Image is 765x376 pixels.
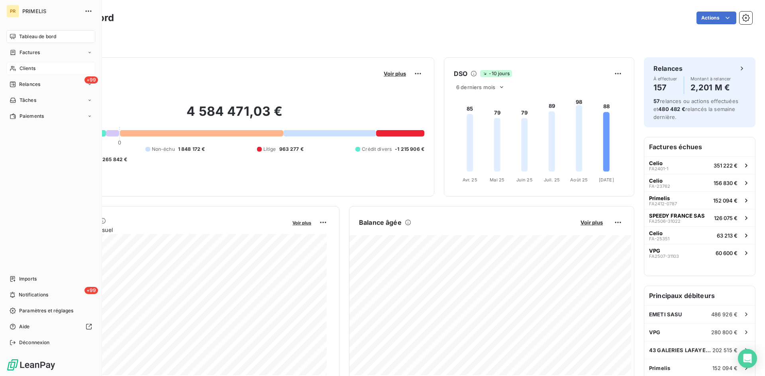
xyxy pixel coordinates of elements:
[649,219,681,224] span: FA2506-31022
[20,97,36,104] span: Tâches
[544,177,560,183] tspan: Juil. 25
[653,98,660,104] span: 57
[649,212,705,219] span: SPEEDY FRANCE SAS
[649,230,663,236] span: Celio
[644,191,755,209] button: PrimelisFA2412-0787152 094 €
[45,226,287,234] span: Chiffre d'affaires mensuel
[581,219,603,226] span: Voir plus
[292,220,311,226] span: Voir plus
[649,236,669,241] span: FA-25351
[362,146,392,153] span: Crédit divers
[6,5,19,18] div: PR
[395,146,424,153] span: -1 215 906 €
[6,320,95,333] a: Aide
[84,287,98,294] span: +99
[45,103,424,127] h2: 4 584 471,03 €
[649,166,668,171] span: FA2401-1
[713,197,738,204] span: 152 094 €
[84,76,98,84] span: +99
[653,64,683,73] h6: Relances
[714,162,738,169] span: 351 222 €
[716,250,738,256] span: 60 600 €
[19,81,40,88] span: Relances
[711,329,738,335] span: 280 800 €
[658,106,685,112] span: 480 482 €
[653,76,677,81] span: À effectuer
[19,323,30,330] span: Aide
[644,156,755,174] button: CelioFA2401-1351 222 €
[649,329,660,335] span: VPG
[263,146,276,153] span: Litige
[19,33,56,40] span: Tableau de bord
[570,177,588,183] tspan: Août 25
[649,195,670,201] span: Primelis
[649,247,660,254] span: VPG
[711,311,738,318] span: 486 926 €
[714,180,738,186] span: 156 830 €
[599,177,614,183] tspan: [DATE]
[20,113,44,120] span: Paiements
[381,70,408,77] button: Voir plus
[490,177,504,183] tspan: Mai 25
[279,146,304,153] span: 963 277 €
[690,81,731,94] h4: 2,201 M €
[22,8,80,14] span: PRIMELIS
[178,146,205,153] span: 1 848 172 €
[712,365,738,371] span: 152 094 €
[19,339,50,346] span: Déconnexion
[20,65,35,72] span: Clients
[480,70,512,77] span: -10 jours
[6,358,56,371] img: Logo LeanPay
[19,307,73,314] span: Paramètres et réglages
[714,215,738,221] span: 126 075 €
[738,349,757,368] div: Open Intercom Messenger
[644,244,755,261] button: VPGFA2507-3110360 600 €
[644,137,755,156] h6: Factures échues
[290,219,314,226] button: Voir plus
[118,139,121,146] span: 0
[19,275,37,282] span: Imports
[19,291,48,298] span: Notifications
[649,184,670,189] span: FA-23762
[696,12,736,24] button: Actions
[454,69,467,78] h6: DSO
[644,209,755,226] button: SPEEDY FRANCE SASFA2506-31022126 075 €
[712,347,738,353] span: 202 515 €
[653,81,677,94] h4: 157
[649,365,670,371] span: Primelis
[359,218,402,227] h6: Balance âgée
[644,286,755,305] h6: Principaux débiteurs
[384,70,406,77] span: Voir plus
[20,49,40,56] span: Factures
[649,347,712,353] span: 43 GALERIES LAFAYETTE
[100,156,127,163] span: -265 842 €
[644,226,755,244] button: CelioFA-2535163 213 €
[152,146,175,153] span: Non-échu
[649,160,663,166] span: Celio
[717,232,738,239] span: 63 213 €
[690,76,731,81] span: Montant à relancer
[456,84,495,90] span: 6 derniers mois
[649,177,663,184] span: Celio
[649,311,683,318] span: EMETI SASU
[649,254,679,259] span: FA2507-31103
[463,177,477,183] tspan: Avr. 25
[653,98,738,120] span: relances ou actions effectuées et relancés la semaine dernière.
[578,219,605,226] button: Voir plus
[516,177,533,183] tspan: Juin 25
[644,174,755,191] button: CelioFA-23762156 830 €
[649,201,677,206] span: FA2412-0787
